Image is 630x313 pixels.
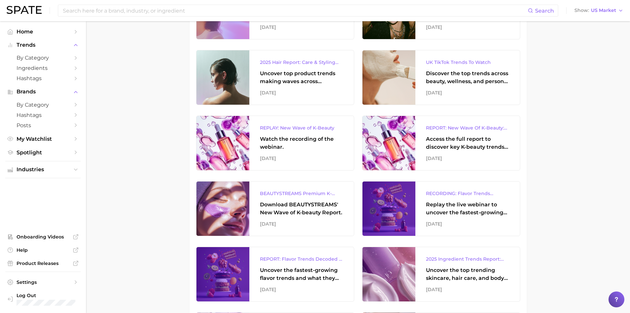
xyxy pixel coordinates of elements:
span: Brands [17,89,69,95]
a: My Watchlist [5,134,81,144]
div: [DATE] [426,286,509,293]
a: REPORT: Flavor Trends Decoded - What's New & What's Next According to TikTok & GoogleUncover the ... [196,247,354,302]
div: BEAUTYSTREAMS Premium K-beauty Trends Report [260,189,343,197]
img: SPATE [7,6,42,14]
span: Search [535,8,554,14]
button: ShowUS Market [573,6,625,15]
div: [DATE] [426,89,509,97]
span: Settings [17,279,69,285]
a: Log out. Currently logged in with e-mail jtalpos@milanicosmetics.com. [5,290,81,308]
div: [DATE] [260,286,343,293]
a: REPLAY: New Wave of K-BeautyWatch the recording of the webinar.[DATE] [196,116,354,171]
div: RECORDING: Flavor Trends Decoded - What's New & What's Next According to TikTok & Google [426,189,509,197]
button: Brands [5,87,81,97]
div: Access the full report to discover key K-beauty trends influencing [DATE] beauty market [426,135,509,151]
div: UK TikTok Trends To Watch [426,58,509,66]
span: Home [17,28,69,35]
div: REPLAY: New Wave of K-Beauty [260,124,343,132]
span: Help [17,247,69,253]
span: by Category [17,55,69,61]
a: Product Releases [5,258,81,268]
div: 2025 Hair Report: Care & Styling Products [260,58,343,66]
input: Search here for a brand, industry, or ingredient [62,5,528,16]
span: Product Releases [17,260,69,266]
span: Onboarding Videos [17,234,69,240]
a: 2025 Hair Report: Care & Styling ProductsUncover top product trends making waves across platforms... [196,50,354,105]
a: 2025 Ingredient Trends Report: The Ingredients Defining Beauty in [DATE]Uncover the top trending ... [362,247,520,302]
span: Trends [17,42,69,48]
div: Download BEAUTYSTREAMS' New Wave of K-beauty Report. [260,201,343,217]
span: Spotlight [17,149,69,156]
div: REPORT: Flavor Trends Decoded - What's New & What's Next According to TikTok & Google [260,255,343,263]
div: [DATE] [426,220,509,228]
a: Hashtags [5,110,81,120]
span: Posts [17,122,69,129]
span: Hashtags [17,75,69,81]
div: Watch the recording of the webinar. [260,135,343,151]
a: Onboarding Videos [5,232,81,242]
a: Hashtags [5,73,81,83]
div: [DATE] [426,154,509,162]
a: Help [5,245,81,255]
button: Industries [5,165,81,175]
div: Replay the live webinar to uncover the fastest-growing flavor trends and what they signal about e... [426,201,509,217]
a: by Category [5,53,81,63]
span: My Watchlist [17,136,69,142]
a: Ingredients [5,63,81,73]
div: [DATE] [260,23,343,31]
span: Show [574,9,589,12]
a: UK TikTok Trends To WatchDiscover the top trends across beauty, wellness, and personal care on Ti... [362,50,520,105]
div: [DATE] [426,23,509,31]
a: Spotlight [5,147,81,158]
span: by Category [17,102,69,108]
div: Uncover top product trends making waves across platforms — along with key insights into benefits,... [260,70,343,85]
div: [DATE] [260,220,343,228]
a: Home [5,26,81,37]
span: Hashtags [17,112,69,118]
a: RECORDING: Flavor Trends Decoded - What's New & What's Next According to TikTok & GoogleReplay th... [362,181,520,236]
div: Uncover the top trending skincare, hair care, and body care ingredients capturing attention on Go... [426,266,509,282]
a: BEAUTYSTREAMS Premium K-beauty Trends ReportDownload BEAUTYSTREAMS' New Wave of K-beauty Report.[... [196,181,354,236]
span: Ingredients [17,65,69,71]
div: REPORT: New Wave Of K-Beauty: [GEOGRAPHIC_DATA]’s Trending Innovations In Skincare & Color Cosmetics [426,124,509,132]
div: [DATE] [260,154,343,162]
a: Posts [5,120,81,130]
span: Log Out [17,292,86,298]
div: [DATE] [260,89,343,97]
div: Discover the top trends across beauty, wellness, and personal care on TikTok [GEOGRAPHIC_DATA]. [426,70,509,85]
span: US Market [591,9,616,12]
a: REPORT: New Wave Of K-Beauty: [GEOGRAPHIC_DATA]’s Trending Innovations In Skincare & Color Cosmet... [362,116,520,171]
a: by Category [5,100,81,110]
button: Trends [5,40,81,50]
div: Uncover the fastest-growing flavor trends and what they signal about evolving consumer tastes. [260,266,343,282]
span: Industries [17,167,69,173]
div: 2025 Ingredient Trends Report: The Ingredients Defining Beauty in [DATE] [426,255,509,263]
a: Settings [5,277,81,287]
